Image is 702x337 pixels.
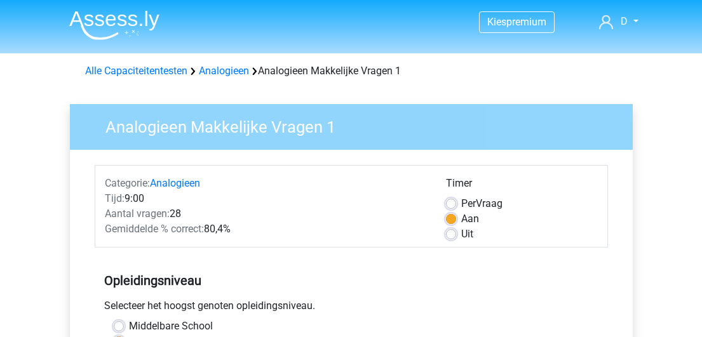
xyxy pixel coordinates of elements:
[150,177,200,189] a: Analogieen
[104,268,598,293] h5: Opleidingsniveau
[95,221,436,237] div: 80,4%
[105,177,150,189] span: Categorie:
[446,176,598,196] div: Timer
[105,208,170,220] span: Aantal vragen:
[506,16,546,28] span: premium
[487,16,506,28] span: Kies
[461,227,473,242] label: Uit
[461,196,503,211] label: Vraag
[199,65,249,77] a: Analogieen
[129,319,213,334] label: Middelbare School
[95,206,436,221] div: 28
[85,65,187,77] a: Alle Capaciteitentesten
[90,112,623,137] h3: Analogieen Makkelijke Vragen 1
[69,10,159,40] img: Assessly
[105,223,204,235] span: Gemiddelde % correct:
[621,15,628,27] span: D
[95,298,608,319] div: Selecteer het hoogst genoten opleidingsniveau.
[80,63,623,79] div: Analogieen Makkelijke Vragen 1
[461,197,476,209] span: Per
[594,14,643,29] a: D
[480,13,554,30] a: Kiespremium
[105,192,125,204] span: Tijd:
[461,211,479,227] label: Aan
[95,191,436,206] div: 9:00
